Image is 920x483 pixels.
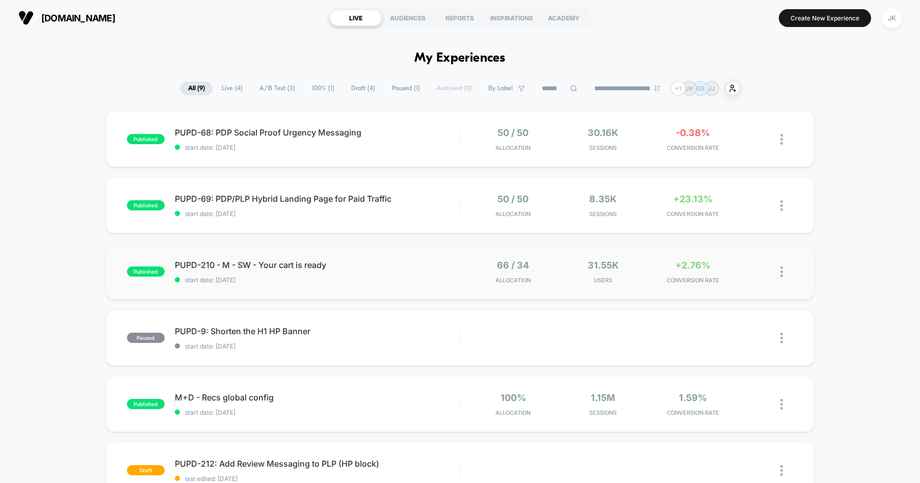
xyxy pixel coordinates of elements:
[780,465,783,476] img: close
[175,260,460,270] span: PUPD-210 - M - SW - Your cart is ready
[304,82,342,95] span: 100% ( 1 )
[589,194,617,204] span: 8.35k
[591,392,615,403] span: 1.15M
[561,277,646,284] span: Users
[330,10,382,26] div: LIVE
[495,210,531,218] span: Allocation
[708,85,715,92] p: JJ
[488,85,513,92] span: By Label
[175,409,460,416] span: start date: [DATE]
[127,266,165,277] span: published
[127,399,165,409] span: published
[779,9,871,27] button: Create New Experience
[780,399,783,410] img: close
[382,10,434,26] div: AUDIENCES
[780,333,783,343] img: close
[127,200,165,210] span: published
[497,127,529,138] span: 50 / 50
[588,260,619,271] span: 31.55k
[175,276,460,284] span: start date: [DATE]
[501,392,526,403] span: 100%
[495,144,531,151] span: Allocation
[175,342,460,350] span: start date: [DATE]
[561,409,646,416] span: Sessions
[676,127,710,138] span: -0.38%
[686,85,693,92] p: JK
[175,144,460,151] span: start date: [DATE]
[175,459,460,469] span: PUPD-212: Add Review Messaging to PLP (HP block)
[673,194,713,204] span: +23.13%
[561,144,646,151] span: Sessions
[654,85,660,91] img: end
[497,194,529,204] span: 50 / 50
[175,326,460,336] span: PUPD-9: Shorten the H1 HP Banner
[879,8,905,29] button: JK
[671,81,686,96] div: + 1
[175,475,460,482] span: last edited: [DATE]
[650,277,735,284] span: CONVERSION RATE
[434,10,486,26] div: REPORTS
[127,465,165,475] span: draft
[780,266,783,277] img: close
[252,82,303,95] span: A/B Test ( 3 )
[780,134,783,145] img: close
[650,144,735,151] span: CONVERSION RATE
[650,409,735,416] span: CONVERSION RATE
[127,134,165,144] span: published
[344,82,383,95] span: Draft ( 4 )
[214,82,250,95] span: Live ( 4 )
[696,85,705,92] p: GS
[538,10,590,26] div: ACADEMY
[497,260,529,271] span: 66 / 34
[675,260,711,271] span: +2.76%
[175,194,460,204] span: PUPD-69: PDP/PLP Hybrid Landing Page for Paid Traffic
[495,277,531,284] span: Allocation
[495,409,531,416] span: Allocation
[561,210,646,218] span: Sessions
[15,10,118,26] button: [DOMAIN_NAME]
[175,127,460,138] span: PUPD-68: PDP Social Proof Urgency Messaging
[588,127,618,138] span: 30.16k
[175,392,460,403] span: M+D - Recs global config
[486,10,538,26] div: INSPIRATIONS
[41,13,115,23] span: [DOMAIN_NAME]
[650,210,735,218] span: CONVERSION RATE
[180,82,213,95] span: All ( 9 )
[384,82,428,95] span: Paused ( 1 )
[882,8,902,28] div: JK
[18,10,34,25] img: Visually logo
[414,51,506,66] h1: My Experiences
[175,210,460,218] span: start date: [DATE]
[679,392,707,403] span: 1.59%
[780,200,783,211] img: close
[127,333,165,343] span: paused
